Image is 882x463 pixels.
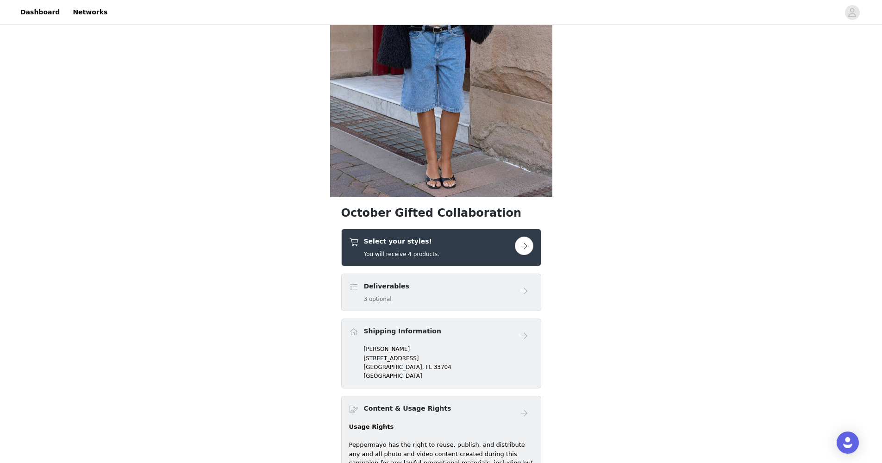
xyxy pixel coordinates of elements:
[341,319,541,388] div: Shipping Information
[67,2,113,23] a: Networks
[364,326,441,336] h4: Shipping Information
[364,345,533,353] p: [PERSON_NAME]
[434,364,451,370] span: 33704
[341,229,541,266] div: Select your styles!
[15,2,65,23] a: Dashboard
[425,364,432,370] span: FL
[848,5,857,20] div: avatar
[364,295,409,303] h5: 3 optional
[364,354,533,363] p: [STREET_ADDRESS]
[364,282,409,291] h4: Deliverables
[364,250,439,258] h5: You will receive 4 products.
[341,205,541,221] h1: October Gifted Collaboration
[364,404,451,413] h4: Content & Usage Rights
[837,432,859,454] div: Open Intercom Messenger
[364,372,533,380] p: [GEOGRAPHIC_DATA]
[364,237,439,246] h4: Select your styles!
[341,274,541,311] div: Deliverables
[364,364,424,370] span: [GEOGRAPHIC_DATA],
[349,423,394,430] strong: Usage Rights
